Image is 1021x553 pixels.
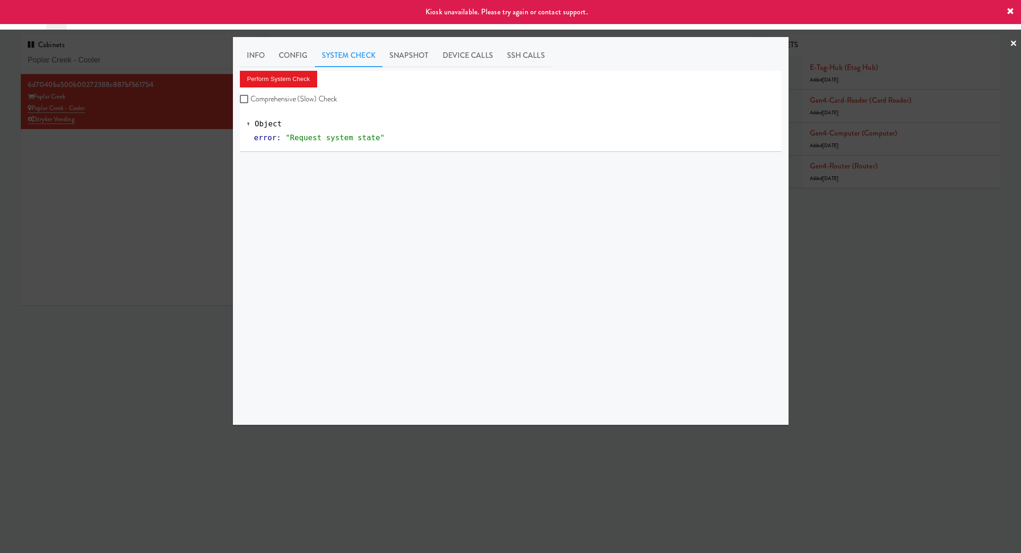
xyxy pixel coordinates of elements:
span: : [276,133,281,142]
a: Snapshot [382,44,436,67]
span: "Request system state" [286,133,385,142]
a: System Check [315,44,382,67]
a: Device Calls [436,44,500,67]
input: Comprehensive (Slow) Check [240,96,251,103]
button: Perform System Check [240,71,318,87]
a: Config [272,44,315,67]
span: Kiosk unavailable. Please try again or contact support. [426,6,588,17]
a: SSH Calls [500,44,552,67]
span: error [254,133,277,142]
a: × [1010,30,1017,58]
label: Comprehensive (Slow) Check [240,92,338,106]
span: Object [255,119,282,128]
a: Info [240,44,272,67]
